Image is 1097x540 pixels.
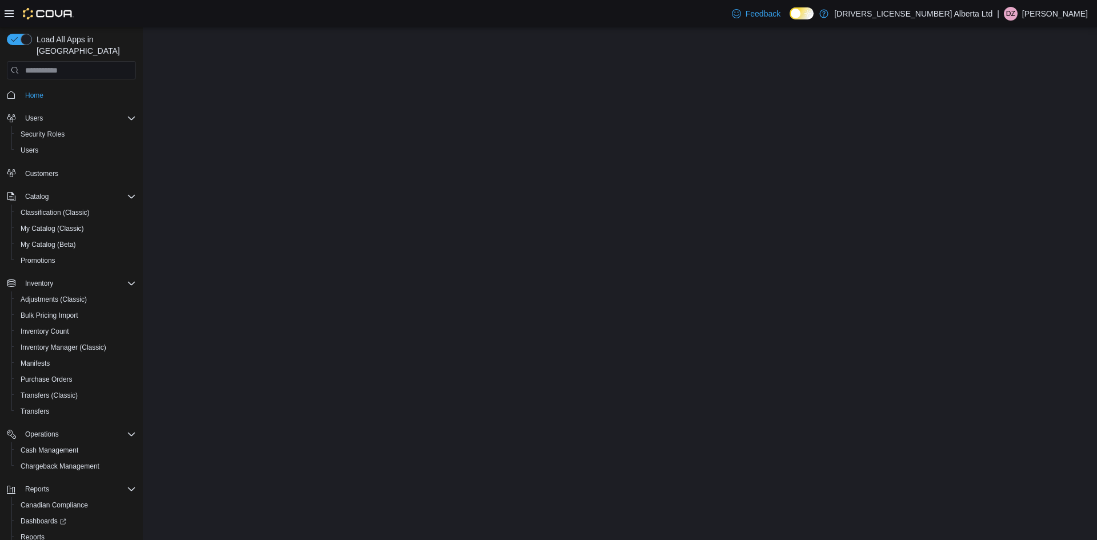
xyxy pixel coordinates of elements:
button: Purchase Orders [11,371,141,387]
span: Transfers [16,405,136,418]
a: Promotions [16,254,60,267]
button: Users [2,110,141,126]
span: Cash Management [16,443,136,457]
p: [DRIVERS_LICENSE_NUMBER] Alberta Ltd [834,7,992,21]
button: Transfers [11,403,141,419]
a: Manifests [16,357,54,370]
a: Canadian Compliance [16,498,93,512]
span: Inventory Count [16,325,136,338]
span: Inventory Manager (Classic) [16,341,136,354]
button: Cash Management [11,442,141,458]
span: Users [21,146,38,155]
button: Classification (Classic) [11,205,141,221]
button: Canadian Compliance [11,497,141,513]
a: Feedback [727,2,785,25]
span: Transfers (Classic) [21,391,78,400]
span: Canadian Compliance [16,498,136,512]
span: Catalog [25,192,49,201]
span: Chargeback Management [16,459,136,473]
span: Catalog [21,190,136,203]
p: | [997,7,999,21]
a: Security Roles [16,127,69,141]
a: Users [16,143,43,157]
button: Reports [2,481,141,497]
span: Inventory [25,279,53,288]
a: Inventory Count [16,325,74,338]
span: Inventory Count [21,327,69,336]
span: Adjustments (Classic) [16,293,136,306]
span: Purchase Orders [16,373,136,386]
span: Users [16,143,136,157]
span: Classification (Classic) [21,208,90,217]
button: Security Roles [11,126,141,142]
a: Dashboards [11,513,141,529]
button: Operations [21,427,63,441]
button: My Catalog (Classic) [11,221,141,237]
button: Reports [21,482,54,496]
span: Purchase Orders [21,375,73,384]
a: My Catalog (Classic) [16,222,89,235]
span: Cash Management [21,446,78,455]
button: Catalog [21,190,53,203]
button: Inventory [21,277,58,290]
a: My Catalog (Beta) [16,238,81,251]
a: Customers [21,167,63,181]
span: Promotions [16,254,136,267]
span: Users [21,111,136,125]
a: Cash Management [16,443,83,457]
span: Chargeback Management [21,462,99,471]
span: Feedback [746,8,780,19]
a: Transfers [16,405,54,418]
button: My Catalog (Beta) [11,237,141,253]
img: Cova [23,8,74,19]
span: Canadian Compliance [21,501,88,510]
span: Adjustments (Classic) [21,295,87,304]
span: Customers [25,169,58,178]
span: Bulk Pricing Import [21,311,78,320]
button: Transfers (Classic) [11,387,141,403]
input: Dark Mode [790,7,814,19]
a: Inventory Manager (Classic) [16,341,111,354]
button: Inventory Manager (Classic) [11,339,141,355]
span: My Catalog (Beta) [21,240,76,249]
button: Operations [2,426,141,442]
button: Adjustments (Classic) [11,291,141,307]
span: Reports [25,485,49,494]
span: Promotions [21,256,55,265]
span: Security Roles [21,130,65,139]
span: Reports [21,482,136,496]
span: Dashboards [16,514,136,528]
button: Catalog [2,189,141,205]
span: Manifests [16,357,136,370]
a: Classification (Classic) [16,206,94,219]
span: Manifests [21,359,50,368]
span: My Catalog (Classic) [16,222,136,235]
span: Dashboards [21,517,66,526]
a: Chargeback Management [16,459,104,473]
a: Dashboards [16,514,71,528]
span: My Catalog (Beta) [16,238,136,251]
span: Inventory Manager (Classic) [21,343,106,352]
span: Security Roles [16,127,136,141]
span: Customers [21,166,136,181]
button: Users [21,111,47,125]
button: Inventory [2,275,141,291]
span: Classification (Classic) [16,206,136,219]
a: Home [21,89,48,102]
a: Purchase Orders [16,373,77,386]
button: Home [2,86,141,103]
span: Operations [25,430,59,439]
a: Adjustments (Classic) [16,293,91,306]
span: Home [25,91,43,100]
button: Users [11,142,141,158]
span: DZ [1006,7,1015,21]
span: Operations [21,427,136,441]
a: Bulk Pricing Import [16,309,83,322]
span: Load All Apps in [GEOGRAPHIC_DATA] [32,34,136,57]
button: Manifests [11,355,141,371]
span: My Catalog (Classic) [21,224,84,233]
span: Bulk Pricing Import [16,309,136,322]
a: Transfers (Classic) [16,389,82,402]
span: Transfers [21,407,49,416]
